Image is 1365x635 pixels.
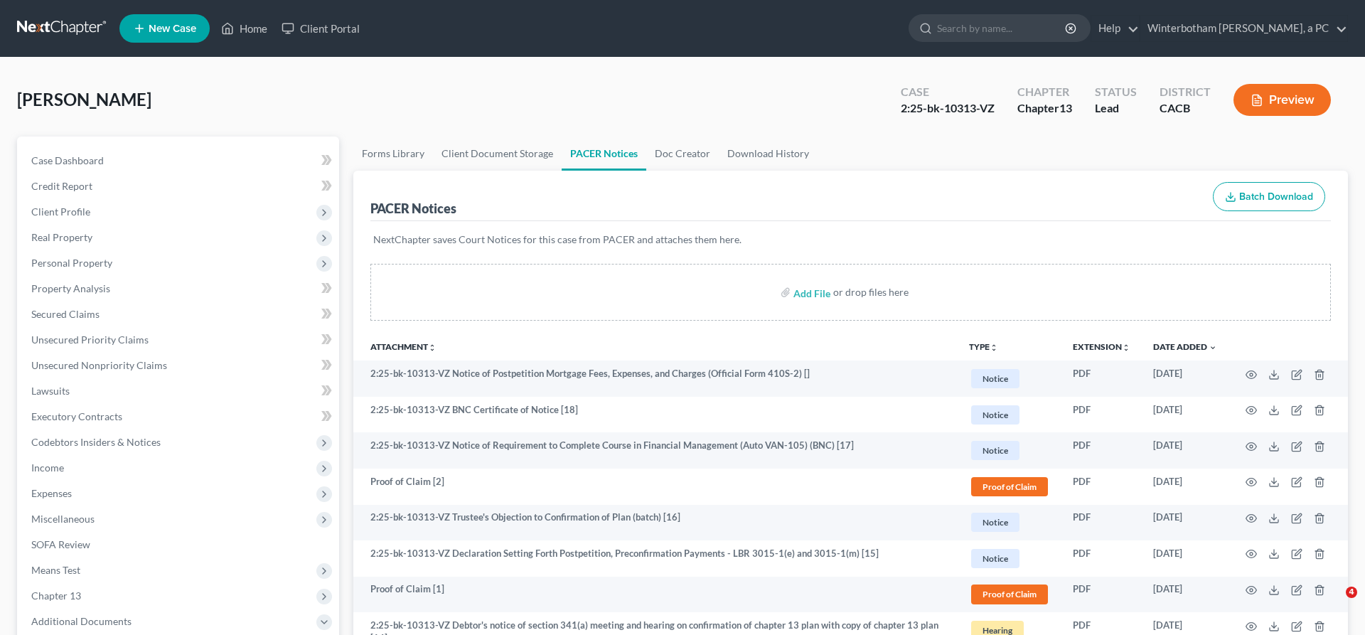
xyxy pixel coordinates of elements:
td: [DATE] [1142,469,1228,505]
div: Chapter [1017,100,1072,117]
a: Notice [969,367,1050,390]
td: 2:25-bk-10313-VZ Declaration Setting Forth Postpetition, Preconfirmation Payments - LBR 3015-1(e)... [353,540,958,577]
a: Notice [969,439,1050,462]
a: Forms Library [353,137,433,171]
td: 2:25-bk-10313-VZ Notice of Postpetition Mortgage Fees, Expenses, and Charges (Official Form 410S-... [353,361,958,397]
p: NextChapter saves Court Notices for this case from PACER and attaches them here. [373,233,1328,247]
a: Client Document Storage [433,137,562,171]
input: Search by name... [937,15,1067,41]
a: Property Analysis [20,276,339,302]
span: Expenses [31,487,72,499]
div: or drop files here [833,285,909,299]
a: Notice [969,547,1050,570]
td: PDF [1061,577,1142,613]
span: Notice [971,513,1019,532]
td: [DATE] [1142,397,1228,433]
a: Unsecured Nonpriority Claims [20,353,339,378]
a: Executory Contracts [20,404,339,429]
a: Home [214,16,274,41]
span: SOFA Review [31,538,90,550]
td: 2:25-bk-10313-VZ BNC Certificate of Notice [18] [353,397,958,433]
td: PDF [1061,361,1142,397]
span: Proof of Claim [971,477,1048,496]
span: Codebtors Insiders & Notices [31,436,161,448]
span: New Case [149,23,196,34]
div: CACB [1160,100,1211,117]
span: Notice [971,405,1019,425]
a: Proof of Claim [969,475,1050,498]
div: Lead [1095,100,1137,117]
td: PDF [1061,432,1142,469]
span: Personal Property [31,257,112,269]
span: Proof of Claim [971,585,1048,604]
span: Chapter 13 [31,589,81,602]
span: Property Analysis [31,282,110,294]
span: 4 [1346,587,1357,598]
td: [DATE] [1142,432,1228,469]
a: Date Added expand_more [1153,341,1217,352]
a: PACER Notices [562,137,646,171]
td: 2:25-bk-10313-VZ Notice of Requirement to Complete Course in Financial Management (Auto VAN-105) ... [353,432,958,469]
span: Additional Documents [31,615,132,627]
span: Real Property [31,231,92,243]
a: Client Portal [274,16,367,41]
div: Status [1095,84,1137,100]
td: 2:25-bk-10313-VZ Trustee's Objection to Confirmation of Plan (batch) [16] [353,505,958,541]
i: expand_more [1209,343,1217,352]
span: Means Test [31,564,80,576]
a: Download History [719,137,818,171]
a: Credit Report [20,174,339,199]
td: [DATE] [1142,577,1228,613]
td: [DATE] [1142,361,1228,397]
div: Case [901,84,995,100]
td: [DATE] [1142,540,1228,577]
button: Preview [1233,84,1331,116]
a: Doc Creator [646,137,719,171]
a: Winterbotham [PERSON_NAME], a PC [1140,16,1347,41]
span: Case Dashboard [31,154,104,166]
span: Batch Download [1239,191,1313,203]
i: unfold_more [1122,343,1130,352]
td: PDF [1061,469,1142,505]
a: Lawsuits [20,378,339,404]
span: Client Profile [31,206,90,218]
a: Notice [969,511,1050,534]
a: SOFA Review [20,532,339,557]
a: Secured Claims [20,302,339,327]
span: Income [31,461,64,474]
span: Secured Claims [31,308,100,320]
a: Proof of Claim [969,582,1050,606]
span: Lawsuits [31,385,70,397]
a: Help [1091,16,1139,41]
span: 13 [1059,101,1072,114]
a: Extensionunfold_more [1073,341,1130,352]
div: Chapter [1017,84,1072,100]
span: Executory Contracts [31,410,122,422]
i: unfold_more [428,343,437,352]
span: Unsecured Nonpriority Claims [31,359,167,371]
td: [DATE] [1142,505,1228,541]
td: PDF [1061,505,1142,541]
td: Proof of Claim [2] [353,469,958,505]
a: Case Dashboard [20,148,339,174]
a: Attachmentunfold_more [370,341,437,352]
span: Miscellaneous [31,513,95,525]
div: PACER Notices [370,200,456,217]
span: [PERSON_NAME] [17,89,151,110]
a: Unsecured Priority Claims [20,327,339,353]
span: Notice [971,441,1019,460]
span: Credit Report [31,180,92,192]
button: TYPEunfold_more [969,343,998,352]
td: PDF [1061,397,1142,433]
button: Batch Download [1213,182,1325,212]
div: District [1160,84,1211,100]
span: Notice [971,549,1019,568]
span: Unsecured Priority Claims [31,333,149,346]
iframe: Intercom live chat [1317,587,1351,621]
i: unfold_more [990,343,998,352]
span: Notice [971,369,1019,388]
div: 2:25-bk-10313-VZ [901,100,995,117]
td: Proof of Claim [1] [353,577,958,613]
td: PDF [1061,540,1142,577]
a: Notice [969,403,1050,427]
